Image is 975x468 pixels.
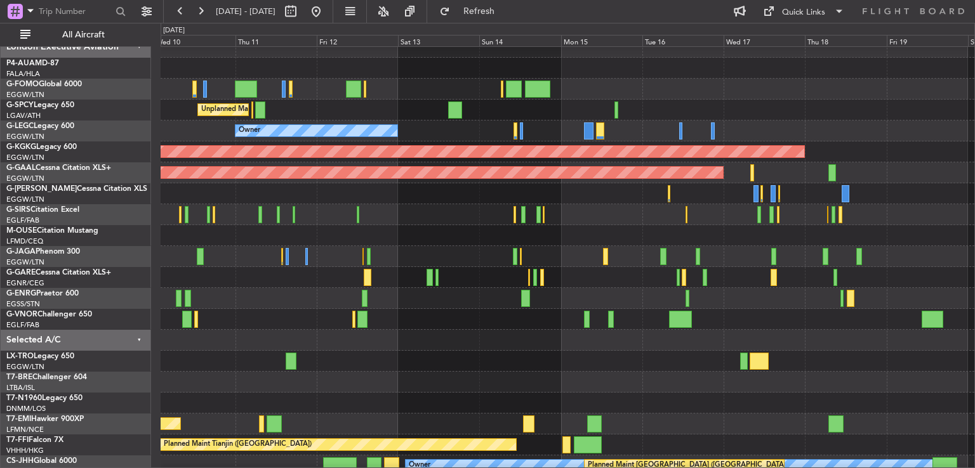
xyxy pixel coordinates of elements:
[6,320,39,330] a: EGLF/FAB
[6,101,74,109] a: G-SPCYLegacy 650
[6,257,44,267] a: EGGW/LTN
[6,164,111,172] a: G-GAALCessna Citation XLS+
[6,111,41,120] a: LGAV/ATH
[6,362,44,372] a: EGGW/LTN
[6,248,36,256] span: G-JAGA
[6,415,31,423] span: T7-EMI
[6,185,147,193] a: G-[PERSON_NAME]Cessna Citation XLS
[6,457,77,465] a: CS-JHHGlobal 6000
[479,35,560,46] div: Sun 14
[6,216,39,225] a: EGLF/FAB
[6,206,79,214] a: G-SIRSCitation Excel
[164,435,312,454] div: Planned Maint Tianjin ([GEOGRAPHIC_DATA])
[6,81,39,88] span: G-FOMO
[6,353,34,360] span: LX-TRO
[6,69,40,79] a: FALA/HLA
[6,415,84,423] a: T7-EMIHawker 900XP
[6,164,36,172] span: G-GAAL
[6,174,44,183] a: EGGW/LTN
[235,35,317,46] div: Thu 11
[33,30,134,39] span: All Aircraft
[6,311,37,318] span: G-VNOR
[398,35,479,46] div: Sat 13
[6,153,44,162] a: EGGW/LTN
[6,143,77,151] a: G-KGKGLegacy 600
[6,278,44,288] a: EGNR/CEG
[782,6,825,19] div: Quick Links
[216,6,275,17] span: [DATE] - [DATE]
[6,101,34,109] span: G-SPCY
[642,35,724,46] div: Tue 16
[6,374,87,381] a: T7-BREChallenger 604
[453,7,506,16] span: Refresh
[6,436,29,444] span: T7-FFI
[201,100,407,119] div: Unplanned Maint [GEOGRAPHIC_DATA] ([PERSON_NAME] Intl)
[6,446,44,455] a: VHHH/HKG
[6,383,35,393] a: LTBA/ISL
[6,436,63,444] a: T7-FFIFalcon 7X
[154,35,235,46] div: Wed 10
[239,121,260,140] div: Owner
[434,1,510,22] button: Refresh
[6,248,80,256] a: G-JAGAPhenom 300
[6,394,83,402] a: T7-N1960Legacy 650
[6,206,30,214] span: G-SIRS
[6,237,43,246] a: LFMD/CEQ
[724,35,805,46] div: Wed 17
[6,227,98,235] a: M-OUSECitation Mustang
[887,35,968,46] div: Fri 19
[6,90,44,100] a: EGGW/LTN
[6,404,46,413] a: DNMM/LOS
[805,35,886,46] div: Thu 18
[6,122,34,130] span: G-LEGC
[6,60,35,67] span: P4-AUA
[6,60,59,67] a: P4-AUAMD-87
[6,290,79,297] a: G-ENRGPraetor 600
[6,227,37,235] span: M-OUSE
[757,1,851,22] button: Quick Links
[6,185,77,193] span: G-[PERSON_NAME]
[6,457,34,465] span: CS-JHH
[6,195,44,204] a: EGGW/LTN
[6,122,74,130] a: G-LEGCLegacy 600
[6,269,36,276] span: G-GARE
[6,311,92,318] a: G-VNORChallenger 650
[561,35,642,46] div: Mon 15
[6,290,36,297] span: G-ENRG
[6,394,42,402] span: T7-N1960
[39,2,112,21] input: Trip Number
[6,132,44,141] a: EGGW/LTN
[6,425,44,434] a: LFMN/NCE
[6,353,74,360] a: LX-TROLegacy 650
[14,25,138,45] button: All Aircraft
[163,25,185,36] div: [DATE]
[6,143,36,151] span: G-KGKG
[6,374,32,381] span: T7-BRE
[6,299,40,309] a: EGSS/STN
[317,35,398,46] div: Fri 12
[6,81,82,88] a: G-FOMOGlobal 6000
[6,269,111,276] a: G-GARECessna Citation XLS+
